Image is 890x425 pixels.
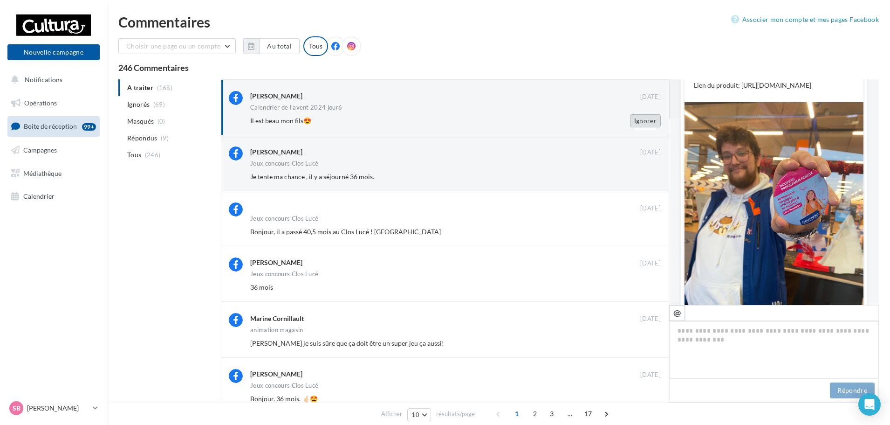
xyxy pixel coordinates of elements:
[673,308,681,317] i: @
[7,399,100,417] a: SB [PERSON_NAME]
[82,123,96,131] div: 99+
[250,216,318,222] div: Jeux concours Clos Lucé
[153,101,165,108] span: (69)
[13,404,21,413] span: SB
[118,15,879,29] div: Commentaires
[127,117,154,126] span: Masqués
[303,36,328,56] div: Tous
[640,204,661,213] span: [DATE]
[127,100,150,109] span: Ignorés
[23,169,62,177] span: Médiathèque
[243,38,300,54] button: Au total
[24,122,77,130] span: Boîte de réception
[6,93,102,113] a: Opérations
[250,327,303,333] div: animation magasin
[581,406,596,421] span: 17
[6,187,102,206] a: Calendrier
[250,91,302,101] div: [PERSON_NAME]
[24,99,57,107] span: Opérations
[27,404,89,413] p: [PERSON_NAME]
[527,406,542,421] span: 2
[411,411,419,418] span: 10
[6,116,102,136] a: Boîte de réception99+
[640,315,661,323] span: [DATE]
[640,93,661,101] span: [DATE]
[6,140,102,160] a: Campagnes
[407,408,431,421] button: 10
[250,117,311,125] span: Il est beau mon fils😍
[250,339,444,347] span: [PERSON_NAME] je suis sûre que ça doit être un super jeu ça aussi!
[250,173,374,181] span: Je tente ma chance , il y a séjourné 36 mois.
[23,192,55,200] span: Calendrier
[640,148,661,157] span: [DATE]
[259,38,300,54] button: Au total
[127,150,141,160] span: Tous
[250,271,318,277] div: Jeux concours Clos Lucé
[669,305,685,321] button: @
[250,369,302,379] div: [PERSON_NAME]
[250,395,318,403] span: Bonjour. 36 mois. 🤞🏻🤩
[562,406,577,421] span: ...
[25,76,62,84] span: Notifications
[544,406,559,421] span: 3
[250,160,318,167] div: Jeux concours Clos Lucé
[250,105,342,111] div: Calendrier de l'avent 2024 jour6
[640,371,661,379] span: [DATE]
[161,134,169,142] span: (9)
[127,133,157,143] span: Répondus
[250,147,302,157] div: [PERSON_NAME]
[830,383,875,398] button: Répondre
[23,146,57,154] span: Campagnes
[7,44,100,60] button: Nouvelle campagne
[381,410,402,418] span: Afficher
[126,42,220,50] span: Choisir une page ou un compte
[250,383,318,389] div: Jeux concours Clos Lucé
[640,259,661,268] span: [DATE]
[250,258,302,267] div: [PERSON_NAME]
[250,314,304,323] div: Marine Cornillault
[6,164,102,183] a: Médiathèque
[436,410,475,418] span: résultats/page
[157,118,165,125] span: (0)
[250,228,441,236] span: Bonjour, il a passé 40,5 mois au Clos Lucé ! [GEOGRAPHIC_DATA]
[118,63,879,72] div: 246 Commentaires
[858,393,881,416] div: Open Intercom Messenger
[630,114,661,127] button: Ignorer
[118,38,236,54] button: Choisir une page ou un compte
[250,283,273,291] span: 36 mois
[731,14,879,25] a: Associer mon compte et mes pages Facebook
[145,151,161,159] span: (246)
[6,70,98,90] button: Notifications
[509,406,524,421] span: 1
